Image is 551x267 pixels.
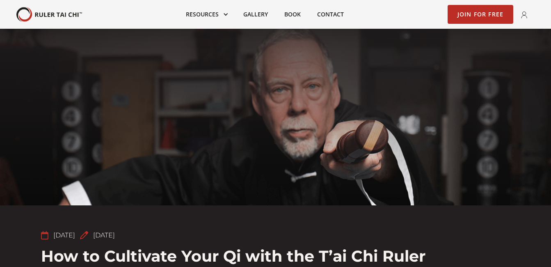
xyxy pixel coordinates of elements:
a: Contact [309,5,352,23]
div:  [80,230,88,240]
a: Join for Free [448,5,514,24]
a: home [16,7,82,22]
div: [DATE] [53,231,75,239]
div: [DATE] [93,231,115,239]
img: Your Brand Name [16,7,82,22]
div: Resources [178,5,235,23]
h1: How to Cultivate Your Qi with the T’ai Chi Ruler [41,247,510,265]
div:  [41,230,48,240]
a: Book [276,5,309,23]
a: Gallery [235,5,276,23]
